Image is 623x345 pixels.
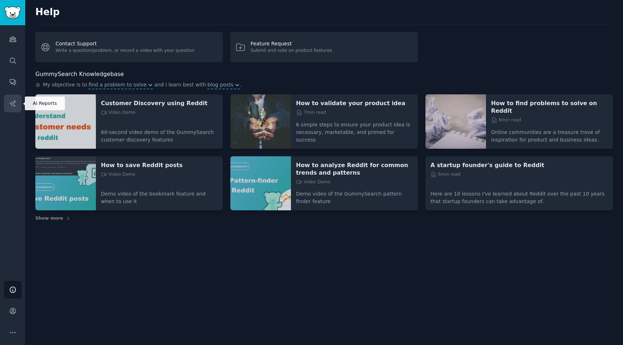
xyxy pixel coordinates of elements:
a: How to find problems to solve on Reddit [491,99,608,115]
img: How to analyze Reddit for common trends and patterns [230,156,291,211]
span: Show more [35,215,63,222]
a: A startup founder's guide to Reddit [430,161,608,169]
span: Video Demo [101,171,136,178]
a: Feature RequestSubmit and vote on product features [230,32,418,62]
img: Customer Discovery using Reddit [35,94,96,149]
img: How to find problems to solve on Reddit [425,94,486,149]
span: My objective is to [43,81,87,89]
a: Contact SupportWrite a question/problem, or record a video with your question [35,32,223,62]
img: How to validate your product idea [230,94,291,149]
img: GummySearch logo [4,6,21,19]
h2: Help [35,6,613,18]
div: . [35,81,613,89]
button: blog posts [207,81,240,89]
p: Online communities are a treasure trove of inspiration for product and business ideas. [491,124,608,144]
p: Here are 10 lessons I've learned about Reddit over the past 10 years that startup founders can ta... [430,185,608,205]
div: Feature Request [251,40,332,48]
a: Customer Discovery using Reddit [101,99,218,107]
span: 5 min read [430,171,460,178]
h2: GummySearch Knowledgebase [35,70,124,79]
a: How to analyze Reddit for common trends and patterns [296,161,413,176]
p: 60-second video demo of the GummySearch customer discovery features [101,124,218,144]
span: Video Demo [101,109,136,116]
p: Demo video of the GummySearch pattern finder feature [296,185,413,205]
p: Demo video of the bookmark feature and when to use it [101,185,218,205]
span: 6 min read [491,117,521,124]
div: Submit and vote on product features [251,48,332,54]
a: How to validate your product idea [296,99,413,107]
a: How to save Reddit posts [101,161,218,169]
span: find a problem to solve [88,81,147,89]
span: and I learn best with [154,81,206,89]
span: 7 min read [296,109,326,116]
button: find a problem to solve [88,81,153,89]
img: How to save Reddit posts [35,156,96,211]
span: blog posts [207,81,233,89]
p: 6 simple steps to ensure your product idea is necessary, marketable, and primed for success [296,116,413,144]
span: Video Demo [296,179,331,185]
